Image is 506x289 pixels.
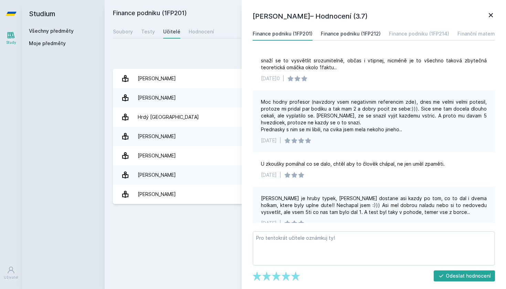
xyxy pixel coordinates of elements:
div: [PERSON_NAME] [138,149,176,163]
div: [PERSON_NAME] je hruby typek, [PERSON_NAME] dostane asi kazdy po tom, co to dal i dvema holkam, k... [261,195,487,216]
a: Soubory [113,25,133,39]
a: Hodnocení [189,25,214,39]
div: Moc hodny profesor (navzdory vsem negativnim referencim zde), dnes me velmi velmi potesil, protoz... [261,99,487,133]
div: | [280,137,281,144]
a: Study [1,28,21,49]
a: Všechny předměty [29,28,74,34]
a: Uživatel [1,262,21,283]
div: Testy [141,28,155,35]
div: [DATE] [261,137,277,144]
div: Hrdý [GEOGRAPHIC_DATA] [138,110,199,124]
a: [PERSON_NAME] 3 hodnocení 2.0 [113,185,498,204]
div: Soubory [113,28,133,35]
div: [PERSON_NAME] [138,187,176,201]
div: Učitelé [163,28,180,35]
div: U zkoušky pomáhal co se dalo, chtěl aby to člověk chápal, ne jen uměl zpaměti. [261,161,445,167]
div: snaží se to vysvětlit srozumitelně, občas i vtipnej, nicméně je to všechno taková zbytečná teoret... [261,57,487,71]
div: [PERSON_NAME] [138,168,176,182]
div: | [280,172,281,178]
a: [PERSON_NAME] 1 hodnocení 5.0 [113,88,498,107]
a: Hrdý [GEOGRAPHIC_DATA] 2 hodnocení 3.0 [113,107,498,127]
div: [PERSON_NAME] [138,72,176,85]
a: [PERSON_NAME] 12 hodnocení 2.5 [113,69,498,88]
span: Moje předměty [29,40,66,47]
a: [PERSON_NAME] 1 hodnocení 5.0 [113,165,498,185]
h2: Finance podniku (1FP201) [113,8,421,19]
a: [PERSON_NAME] 1 hodnocení 2.0 [113,127,498,146]
div: Study [6,40,16,45]
a: Učitelé [163,25,180,39]
a: Testy [141,25,155,39]
div: [PERSON_NAME] [138,130,176,143]
div: [DATE] [261,172,277,178]
a: [PERSON_NAME] 23 hodnocení 3.7 [113,146,498,165]
div: Uživatel [4,275,18,280]
div: [DATE]0 [261,75,280,82]
div: Hodnocení [189,28,214,35]
div: | [283,75,284,82]
div: [PERSON_NAME] [138,91,176,105]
